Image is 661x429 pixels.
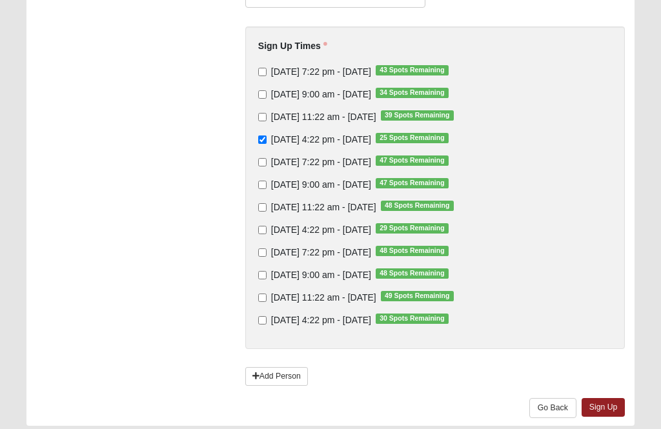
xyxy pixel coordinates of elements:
input: [DATE] 7:22 pm - [DATE]47 Spots Remaining [258,158,267,166]
span: [DATE] 11:22 am - [DATE] [271,202,376,212]
span: [DATE] 9:00 am - [DATE] [271,179,371,190]
span: [DATE] 7:22 pm - [DATE] [271,247,371,257]
span: 25 Spots Remaining [376,133,449,143]
span: 48 Spots Remaining [376,246,449,256]
span: 47 Spots Remaining [376,155,449,166]
span: 30 Spots Remaining [376,314,449,324]
input: [DATE] 9:00 am - [DATE]47 Spots Remaining [258,181,267,189]
input: [DATE] 11:22 am - [DATE]39 Spots Remaining [258,113,267,121]
span: [DATE] 11:22 am - [DATE] [271,292,376,303]
span: 48 Spots Remaining [376,268,449,279]
span: [DATE] 4:22 pm - [DATE] [271,134,371,145]
input: [DATE] 4:22 pm - [DATE]30 Spots Remaining [258,316,267,324]
span: [DATE] 4:22 pm - [DATE] [271,224,371,235]
span: [DATE] 9:00 am - [DATE] [271,270,371,280]
input: [DATE] 9:00 am - [DATE]34 Spots Remaining [258,90,267,99]
a: Add Person [245,367,308,386]
span: [DATE] 7:22 pm - [DATE] [271,66,371,77]
input: [DATE] 9:00 am - [DATE]48 Spots Remaining [258,271,267,279]
span: 49 Spots Remaining [381,291,454,301]
span: 29 Spots Remaining [376,223,449,234]
span: [DATE] 11:22 am - [DATE] [271,112,376,122]
span: 34 Spots Remaining [376,88,449,98]
input: [DATE] 4:22 pm - [DATE]29 Spots Remaining [258,226,267,234]
span: [DATE] 9:00 am - [DATE] [271,89,371,99]
input: [DATE] 7:22 pm - [DATE]43 Spots Remaining [258,68,267,76]
span: [DATE] 4:22 pm - [DATE] [271,315,371,325]
input: [DATE] 7:22 pm - [DATE]48 Spots Remaining [258,248,267,257]
label: Sign Up Times [258,39,327,52]
a: Sign Up [582,398,625,417]
span: [DATE] 7:22 pm - [DATE] [271,157,371,167]
input: [DATE] 11:22 am - [DATE]48 Spots Remaining [258,203,267,212]
span: 39 Spots Remaining [381,110,454,121]
input: [DATE] 4:22 pm - [DATE]25 Spots Remaining [258,135,267,144]
a: Go Back [529,398,576,418]
input: [DATE] 11:22 am - [DATE]49 Spots Remaining [258,294,267,302]
span: 47 Spots Remaining [376,178,449,188]
span: 43 Spots Remaining [376,65,449,75]
span: 48 Spots Remaining [381,201,454,211]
